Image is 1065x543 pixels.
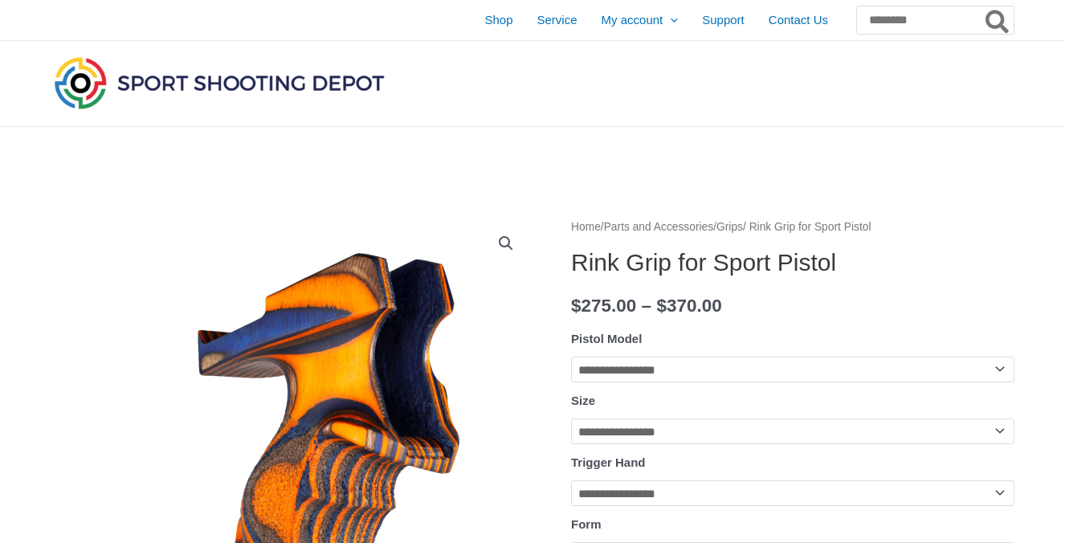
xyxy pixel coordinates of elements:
label: Trigger Hand [571,455,646,469]
a: View full-screen image gallery [492,229,520,258]
a: Home [571,221,601,233]
span: – [642,296,652,316]
nav: Breadcrumb [571,217,1014,238]
button: Search [982,6,1014,34]
label: Form [571,517,602,531]
span: $ [656,296,667,316]
img: Sport Shooting Depot [51,53,388,112]
label: Size [571,394,595,407]
label: Pistol Model [571,332,642,345]
a: Parts and Accessories [604,221,714,233]
span: $ [571,296,581,316]
h1: Rink Grip for Sport Pistol [571,248,1014,277]
a: Grips [716,221,743,233]
bdi: 370.00 [656,296,721,316]
bdi: 275.00 [571,296,636,316]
